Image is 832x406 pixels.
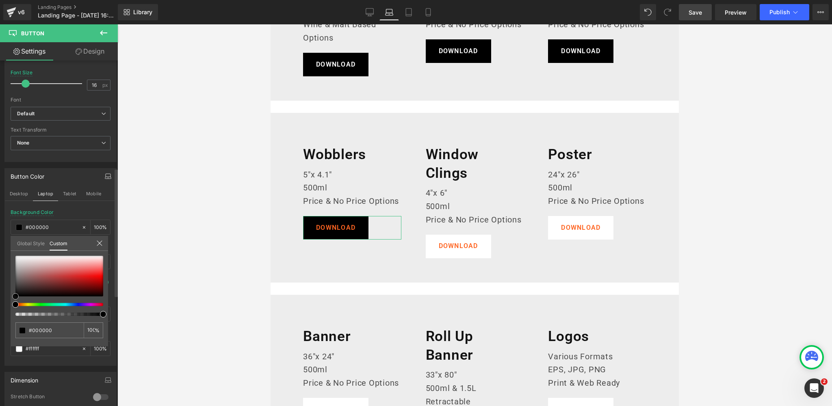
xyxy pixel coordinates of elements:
a: v6 [3,4,31,20]
a: Global Style [17,236,45,250]
a: Custom [50,236,67,251]
a: Landing Pages [38,4,131,11]
button: More [812,4,829,20]
button: Publish [760,4,809,20]
span: Library [133,9,152,16]
a: Laptop [379,4,399,20]
button: Redo [659,4,676,20]
iframe: Intercom live chat [804,378,824,398]
div: v6 [16,7,26,17]
span: Landing Page - [DATE] 16:01:04 [38,12,116,19]
a: Desktop [360,4,379,20]
a: Preview [715,4,756,20]
a: New Library [118,4,158,20]
span: Save [689,8,702,17]
span: Publish [769,9,790,15]
a: Tablet [399,4,418,20]
a: Design [61,42,119,60]
a: Mobile [418,4,438,20]
div: % [84,322,103,338]
span: 2 [821,378,828,385]
button: Undo [640,4,656,20]
span: Preview [725,8,747,17]
input: Color [29,326,80,335]
span: Button [21,30,44,37]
